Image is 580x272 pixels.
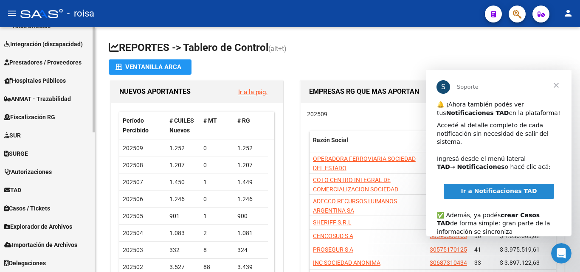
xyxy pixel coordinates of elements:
div: 0 [203,143,231,153]
mat-icon: menu [7,8,17,18]
div: 1.450 [169,177,197,187]
div: 1.252 [169,143,197,153]
div: 1 [203,211,231,221]
span: 202509 [123,145,143,151]
div: 3.527 [169,262,197,272]
span: TAD [4,185,21,195]
span: CENCOSUD S A [313,233,353,239]
span: Importación de Archivos [4,240,77,250]
span: 202507 [123,179,143,185]
div: 324 [237,245,265,255]
div: 901 [169,211,197,221]
span: Hospitales Públicos [4,76,66,85]
span: # MT [203,117,217,124]
span: Autorizaciones [4,167,52,177]
span: 30590360763 [430,233,467,239]
div: 88 [203,262,231,272]
span: # RG [237,117,250,124]
div: 3.439 [237,262,265,272]
span: 202502 [123,264,143,270]
span: 41 [474,246,481,253]
span: 202505 [123,213,143,219]
span: $ 4.056.063,62 [500,233,540,239]
div: 1.246 [237,194,265,204]
span: Delegaciones [4,258,46,268]
h1: REPORTES -> Tablero de Control [109,41,566,56]
button: Ventanilla ARCA [109,59,191,75]
span: OPERADORA FERROVIARIA SOCIEDAD DEL ESTADO [313,155,416,172]
div: 0 [203,194,231,204]
div: 1.083 [169,228,197,238]
div: 1 [203,177,231,187]
div: 8 [203,245,231,255]
span: # CUILES Nuevos [169,117,194,134]
span: $ 3.975.519,61 [500,246,540,253]
span: 30575170125 [430,246,467,253]
span: SURGE [4,149,28,158]
span: 33 [474,259,481,266]
span: SUR [4,131,21,140]
span: 202508 [123,162,143,168]
div: 1.449 [237,177,265,187]
span: COTO CENTRO INTEGRAL DE COMERCIALIZACION SOCIEDAD ANONIMA [313,177,398,203]
div: 1.081 [237,228,265,238]
div: 1.207 [237,160,265,170]
a: Ir a la pág. [238,88,267,96]
datatable-header-cell: Período Percibido [119,112,166,140]
span: ANMAT - Trazabilidad [4,94,71,104]
mat-icon: person [563,8,573,18]
span: 202509 [307,111,327,118]
span: Explorador de Archivos [4,222,72,231]
span: 36 [474,233,481,239]
span: EMPRESAS RG QUE MAS APORTAN [309,87,419,95]
span: 202506 [123,196,143,202]
div: 1.252 [237,143,265,153]
iframe: Intercom live chat [551,243,572,264]
datatable-header-cell: # RG [234,112,268,140]
span: NUEVOS APORTANTES [119,87,191,95]
div: 1.207 [169,160,197,170]
span: Integración (discapacidad) [4,39,83,49]
span: PROSEGUR S A [313,246,353,253]
iframe: Intercom live chat mensaje [426,70,572,236]
button: Ir a la pág. [231,84,274,100]
div: 0 [203,160,231,170]
span: Razón Social [313,137,348,143]
span: 30687310434 [430,259,467,266]
div: Ventanilla ARCA [115,59,185,75]
datatable-header-cell: Razón Social [310,131,426,159]
span: Fiscalización RG [4,112,55,122]
div: 1.246 [169,194,197,204]
div: 2 [203,228,231,238]
span: Casos / Tickets [4,204,50,213]
div: 332 [169,245,197,255]
span: (alt+t) [268,45,287,53]
datatable-header-cell: # CUILES Nuevos [166,112,200,140]
span: INC SOCIEDAD ANONIMA [313,259,380,266]
div: 900 [237,211,265,221]
span: Prestadores / Proveedores [4,58,82,67]
div: ✅ Además, ya podés de forma simple: gran parte de la información se sincroniza automáticamente y ... [11,133,135,191]
span: ADECCO RECURSOS HUMANOS ARGENTINA SA [313,198,397,214]
datatable-header-cell: # MT [200,112,234,140]
span: 202503 [123,247,143,253]
span: Período Percibido [123,117,149,134]
span: - roisa [67,4,94,23]
span: SHERIFF S.R.L [313,219,352,226]
span: 202504 [123,230,143,236]
span: $ 3.897.122,63 [500,259,540,266]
